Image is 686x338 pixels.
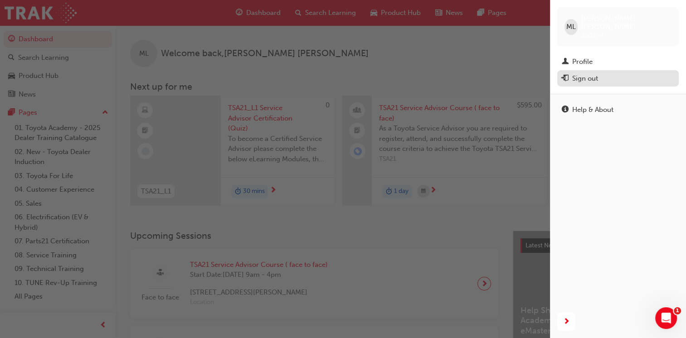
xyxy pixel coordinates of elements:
button: Sign out [557,70,679,87]
a: Profile [557,53,679,70]
div: Profile [572,57,593,67]
span: man-icon [562,58,569,66]
a: Help & About [557,101,679,118]
span: 1 [674,307,681,314]
span: ML [566,22,576,32]
span: [PERSON_NAME] [PERSON_NAME] [581,14,671,31]
iframe: Intercom live chat [655,307,677,329]
div: Help & About [572,105,613,115]
span: info-icon [562,106,569,114]
span: 660584 [581,31,603,39]
span: next-icon [563,316,570,328]
div: Sign out [572,73,598,84]
span: exit-icon [562,75,569,83]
